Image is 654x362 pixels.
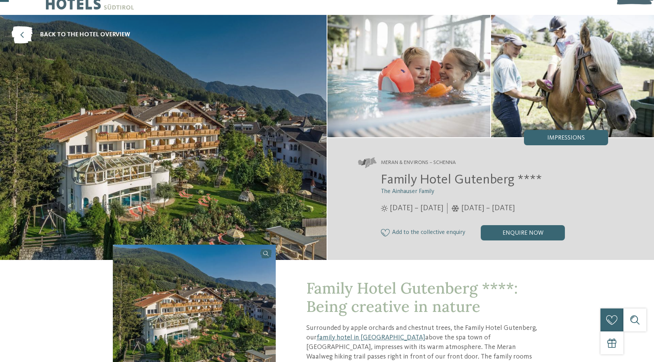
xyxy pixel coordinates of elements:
i: Opening times in summer [381,205,388,212]
span: [DATE] – [DATE] [461,203,515,214]
img: The family hotel in Schenna for creative nature lovers [491,15,654,137]
span: back to the hotel overview [40,31,130,39]
span: Family Hotel Gutenberg ****: Being creative in nature [306,278,518,316]
a: family hotel in [GEOGRAPHIC_DATA] [317,334,425,341]
span: Family Hotel Gutenberg **** [381,173,542,187]
span: The Ainhauser Family [381,188,434,195]
a: back to the hotel overview [11,26,130,44]
div: enquire now [481,225,565,240]
img: The family hotel in Schenna for creative nature lovers [327,15,490,137]
span: Impressions [547,135,585,141]
span: Meran & Environs – Schenna [381,159,456,167]
span: Add to the collective enquiry [392,229,465,236]
span: [DATE] – [DATE] [390,203,443,214]
i: Opening times in winter [451,205,459,212]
